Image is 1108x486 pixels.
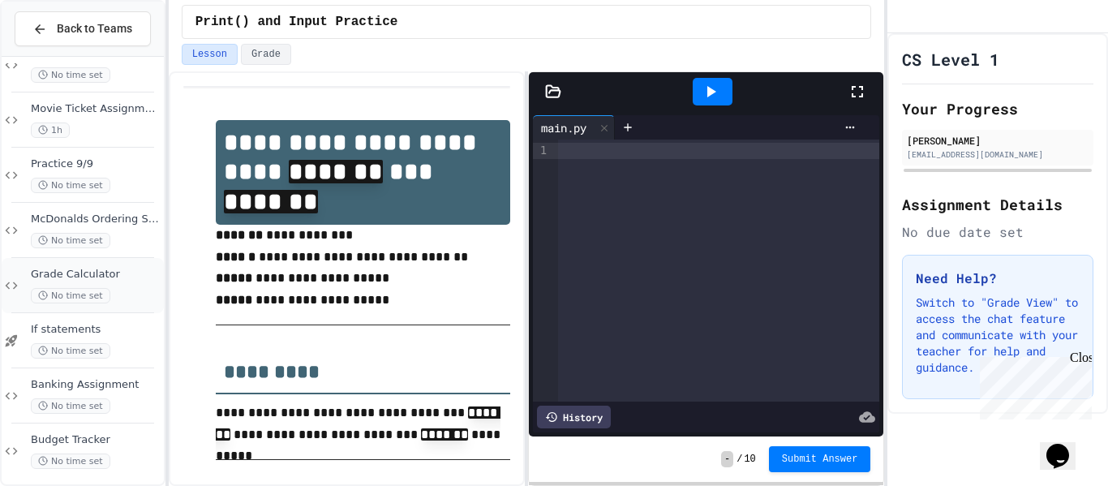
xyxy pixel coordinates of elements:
button: Submit Answer [769,446,871,472]
div: No due date set [902,222,1093,242]
span: Back to Teams [57,20,132,37]
span: No time set [31,67,110,83]
h2: Your Progress [902,97,1093,120]
span: 10 [744,453,755,466]
button: Grade [241,44,291,65]
span: Print() and Input Practice [195,12,398,32]
span: Submit Answer [782,453,858,466]
span: No time set [31,343,110,359]
span: Practice 9/9 [31,157,161,171]
span: No time set [31,233,110,248]
span: Budget Tracker [31,433,161,447]
span: / [737,453,742,466]
p: Switch to "Grade View" to access the chat feature and communicate with your teacher for help and ... [916,295,1080,376]
span: McDonalds Ordering System [31,213,161,226]
h2: Assignment Details [902,193,1093,216]
div: [PERSON_NAME] [907,133,1089,148]
iframe: chat widget [973,351,1092,419]
h3: Need Help? [916,269,1080,288]
div: [EMAIL_ADDRESS][DOMAIN_NAME] [907,148,1089,161]
span: Banking Assignment [31,378,161,392]
span: Grade Calculator [31,268,161,282]
span: - [721,451,733,467]
div: History [537,406,611,428]
button: Back to Teams [15,11,151,46]
div: 1 [533,143,549,159]
button: Lesson [182,44,238,65]
span: No time set [31,178,110,193]
span: No time set [31,398,110,414]
div: main.py [533,119,595,136]
span: No time set [31,288,110,303]
span: Movie Ticket Assignment [31,102,161,116]
iframe: chat widget [1040,421,1092,470]
span: If statements [31,323,161,337]
div: Chat with us now!Close [6,6,112,103]
span: No time set [31,454,110,469]
span: 1h [31,123,70,138]
h1: CS Level 1 [902,48,999,71]
div: main.py [533,115,615,140]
